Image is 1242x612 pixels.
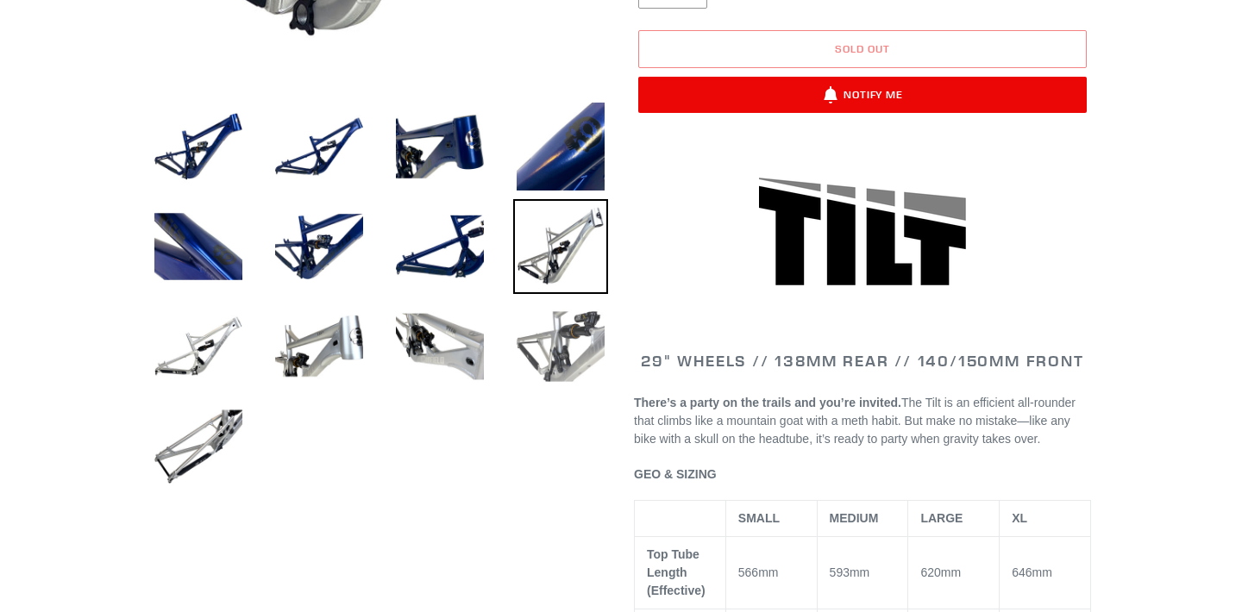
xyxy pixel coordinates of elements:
[920,511,963,525] span: LARGE
[272,299,367,394] img: Load image into Gallery viewer, TILT - Frameset
[513,199,608,294] img: Load image into Gallery viewer, TILT - Frameset
[513,99,608,194] img: Load image into Gallery viewer, TILT - Frameset
[908,537,1000,609] td: 620mm
[151,99,246,194] img: Load image into Gallery viewer, TILT - Frameset
[1012,511,1027,525] span: XL
[638,30,1087,68] button: Sold out
[817,537,908,609] td: 593mm
[738,511,780,525] span: SMALL
[513,299,608,394] img: Load image into Gallery viewer, TILT - Frameset
[151,299,246,394] img: Load image into Gallery viewer, TILT - Frameset
[151,399,246,494] img: Load image into Gallery viewer, TILT - Frameset
[272,199,367,294] img: Load image into Gallery viewer, TILT - Frameset
[638,77,1087,113] button: Notify Me
[392,299,487,394] img: Load image into Gallery viewer, TILT - Frameset
[641,351,1083,371] span: 29" WHEELS // 138mm REAR // 140/150mm FRONT
[725,537,817,609] td: 566mm
[392,199,487,294] img: Load image into Gallery viewer, TILT - Frameset
[272,99,367,194] img: Load image into Gallery viewer, TILT - Frameset
[151,199,246,294] img: Load image into Gallery viewer, TILT - Frameset
[647,547,706,597] span: Top Tube Length (Effective)
[1000,537,1091,609] td: 646mm
[634,467,717,481] span: GEO & SIZING
[634,396,1076,446] span: The Tilt is an efficient all-rounder that climbs like a mountain goat with a meth habit. But make...
[835,42,890,55] span: Sold out
[830,511,879,525] span: MEDIUM
[634,396,901,409] b: There’s a party on the trails and you’re invited.
[392,99,487,194] img: Load image into Gallery viewer, TILT - Frameset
